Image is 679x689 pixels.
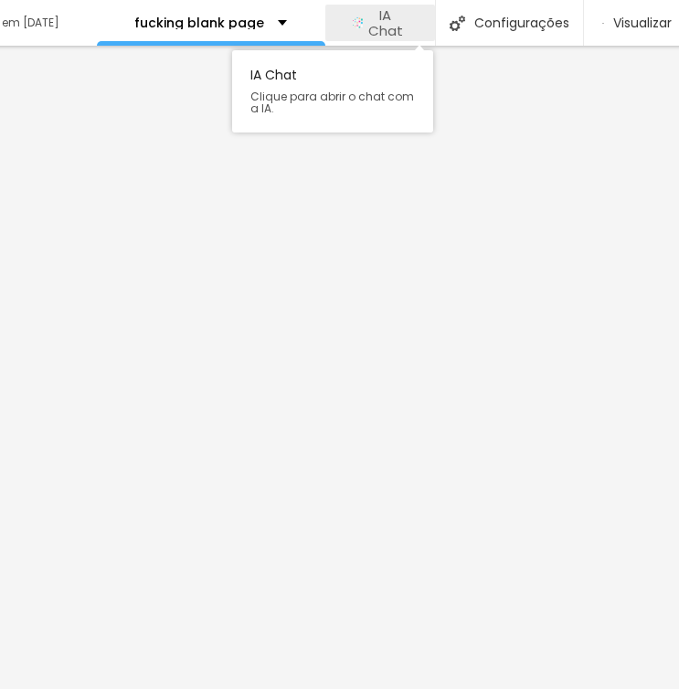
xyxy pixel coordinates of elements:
[325,5,435,41] button: AIIA Chat
[353,16,363,29] img: AI
[232,50,433,132] div: IA Chat
[602,16,604,31] img: view-1.svg
[250,90,415,114] span: Clique para abrir o chat com a IA.
[450,16,465,31] img: Icone
[134,16,264,29] p: fucking blank page
[613,16,672,30] span: Visualizar
[363,7,408,39] span: IA Chat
